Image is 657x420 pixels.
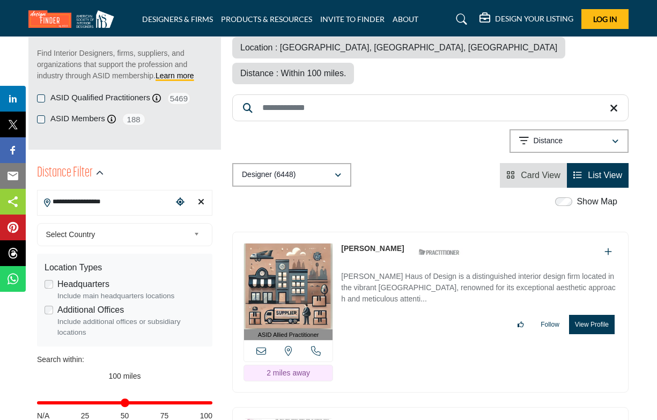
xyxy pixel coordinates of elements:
div: Search within: [37,354,212,365]
span: 188 [122,113,146,126]
a: [PERSON_NAME] [341,244,404,253]
label: Additional Offices [57,304,124,316]
button: Log In [581,9,629,29]
a: Learn more [156,71,194,80]
button: Designer (6448) [232,163,351,187]
div: Include additional offices or subsidiary locations [57,316,205,338]
h2: Distance Filter [37,164,93,183]
div: Choose your current location [173,191,188,214]
li: Card View [500,163,567,188]
h5: DESIGN YOUR LISTING [495,14,573,24]
img: Site Logo [28,10,120,28]
button: View Profile [569,315,615,334]
a: INVITE TO FINDER [320,14,385,24]
span: 100 miles [109,372,141,380]
a: DESIGNERS & FIRMS [142,14,213,24]
button: Like listing [511,315,531,334]
label: Show Map [577,195,617,208]
input: Search Location [38,191,173,212]
span: 2 miles away [267,369,310,377]
span: 5469 [167,92,191,105]
p: Distance [534,136,563,146]
input: Search Keyword [232,94,629,121]
span: Card View [521,171,560,180]
a: ASID Allied Practitioner [244,244,333,341]
input: ASID Members checkbox [37,115,45,123]
label: ASID Members [50,113,105,125]
div: Location Types [45,261,205,274]
button: Follow [534,315,566,334]
label: Headquarters [57,278,109,291]
a: [PERSON_NAME] Haus of Design is a distinguished interior design firm located in the vibrant [GEOG... [341,264,617,307]
button: Distance [510,129,629,153]
p: Designer (6448) [242,170,296,180]
a: PRODUCTS & RESOURCES [221,14,312,24]
a: View List [573,171,622,180]
div: Include main headquarters locations [57,291,205,301]
span: Log In [593,14,617,24]
span: List View [588,171,622,180]
a: View Card [506,171,560,180]
p: Andrea Smith [341,243,404,254]
a: Add To List [604,247,612,256]
span: Location : [GEOGRAPHIC_DATA], [GEOGRAPHIC_DATA], [GEOGRAPHIC_DATA] [240,43,557,52]
a: ABOUT [393,14,418,24]
div: Clear search location [194,191,209,214]
p: Find Interior Designers, firms, suppliers, and organizations that support the profession and indu... [37,48,212,82]
span: Distance : Within 100 miles. [240,69,346,78]
li: List View [567,163,629,188]
span: Select Country [46,228,190,241]
img: ASID Qualified Practitioners Badge Icon [415,246,463,259]
input: ASID Qualified Practitioners checkbox [37,94,45,102]
a: Search [446,11,474,28]
div: DESIGN YOUR LISTING [479,13,573,26]
label: ASID Qualified Practitioners [50,92,150,104]
p: [PERSON_NAME] Haus of Design is a distinguished interior design firm located in the vibrant [GEOG... [341,271,617,307]
img: Andrea Smith [244,244,333,329]
span: ASID Allied Practitioner [258,330,319,340]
